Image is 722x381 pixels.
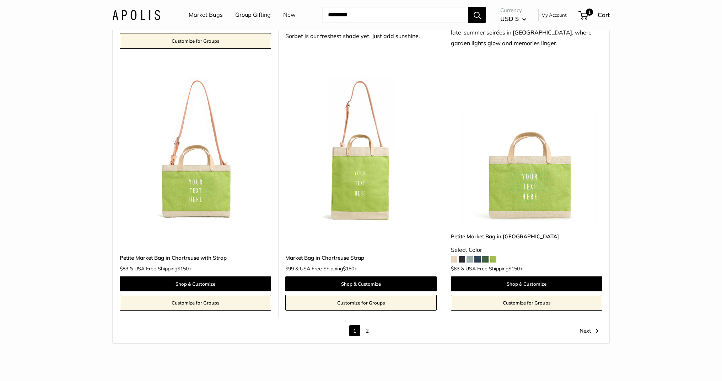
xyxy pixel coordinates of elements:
[541,11,567,19] a: My Account
[283,10,296,20] a: New
[451,265,459,272] span: $63
[451,17,602,49] div: Chartreuse brings a pop of electric green—made for late-summer soirées in [GEOGRAPHIC_DATA], wher...
[112,10,160,20] img: Apolis
[500,13,526,25] button: USD $
[120,33,271,49] a: Customize for Groups
[362,325,373,336] a: 2
[120,276,271,291] a: Shop & Customize
[451,276,602,291] a: Shop & Customize
[508,265,520,272] span: $150
[285,295,437,311] a: Customize for Groups
[285,74,437,225] a: Market Bag in Chartreuse StrapMarket Bag in Chartreuse Strap
[500,15,519,22] span: USD $
[500,5,526,15] span: Currency
[451,74,602,225] img: Petite Market Bag in Chartreuse
[285,265,294,272] span: $99
[451,245,602,255] div: Select Color
[120,254,271,262] a: Petite Market Bag in Chartreuse with Strap
[235,10,271,20] a: Group Gifting
[579,9,610,21] a: 1 Cart
[120,74,271,225] img: Petite Market Bag in Chartreuse with Strap
[598,11,610,18] span: Cart
[343,265,354,272] span: $150
[120,295,271,311] a: Customize for Groups
[177,265,189,272] span: $150
[120,74,271,225] a: Petite Market Bag in Chartreuse with StrapPetite Market Bag in Chartreuse with Strap
[349,325,360,336] span: 1
[451,295,602,311] a: Customize for Groups
[285,254,437,262] a: Market Bag in Chartreuse Strap
[120,265,128,272] span: $83
[322,7,468,23] input: Search...
[285,74,437,225] img: Market Bag in Chartreuse Strap
[451,74,602,225] a: Petite Market Bag in ChartreusePetite Market Bag in Chartreuse
[586,9,593,16] span: 1
[189,10,223,20] a: Market Bags
[285,20,437,42] div: Shot in Todos Santos, born of a Baja breeze—Mint Sorbet is our freshest shade yet. Just add sunsh...
[580,325,599,336] a: Next
[130,266,192,271] span: & USA Free Shipping +
[285,276,437,291] a: Shop & Customize
[468,7,486,23] button: Search
[461,266,523,271] span: & USA Free Shipping +
[451,232,602,240] a: Petite Market Bag in [GEOGRAPHIC_DATA]
[295,266,357,271] span: & USA Free Shipping +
